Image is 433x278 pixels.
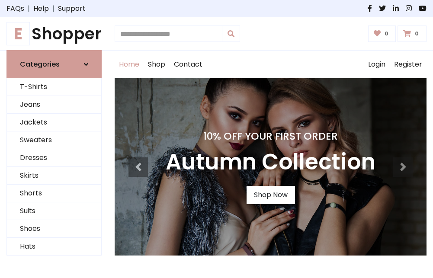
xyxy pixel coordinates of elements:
[144,51,170,78] a: Shop
[7,78,101,96] a: T-Shirts
[166,149,375,176] h3: Autumn Collection
[247,186,295,204] a: Shop Now
[166,130,375,142] h4: 10% Off Your First Order
[382,30,391,38] span: 0
[390,51,427,78] a: Register
[20,60,60,68] h6: Categories
[7,185,101,202] a: Shorts
[398,26,427,42] a: 0
[6,22,30,45] span: E
[58,3,86,14] a: Support
[115,51,144,78] a: Home
[7,202,101,220] a: Suits
[7,149,101,167] a: Dresses
[7,96,101,114] a: Jeans
[6,3,24,14] a: FAQs
[413,30,421,38] span: 0
[6,50,102,78] a: Categories
[7,238,101,256] a: Hats
[6,24,102,43] a: EShopper
[368,26,396,42] a: 0
[6,24,102,43] h1: Shopper
[170,51,207,78] a: Contact
[33,3,49,14] a: Help
[7,131,101,149] a: Sweaters
[24,3,33,14] span: |
[7,167,101,185] a: Skirts
[7,220,101,238] a: Shoes
[364,51,390,78] a: Login
[7,114,101,131] a: Jackets
[49,3,58,14] span: |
